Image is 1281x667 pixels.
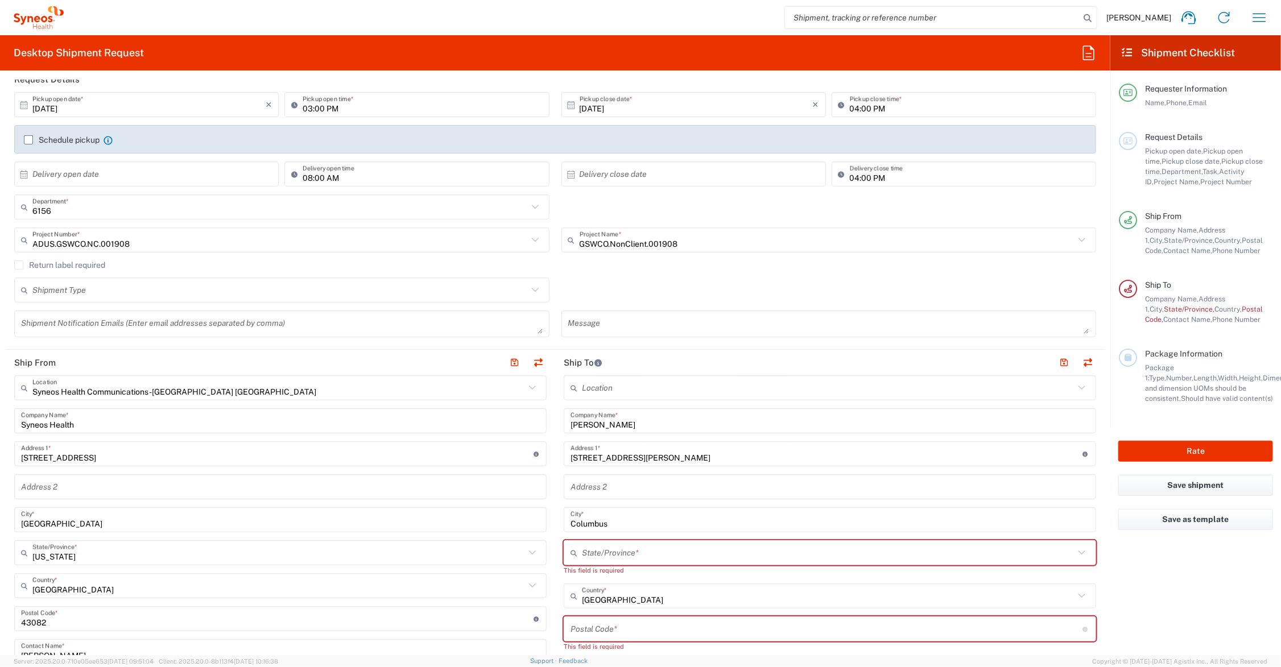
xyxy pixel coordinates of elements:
[564,357,603,368] h2: Ship To
[1145,226,1199,234] span: Company Name,
[1150,236,1164,245] span: City,
[24,135,100,144] label: Schedule pickup
[1181,394,1273,403] span: Should have valid content(s)
[1218,374,1239,382] span: Width,
[559,657,588,664] a: Feedback
[530,657,559,664] a: Support
[1162,157,1221,165] span: Pickup close date,
[1118,441,1273,462] button: Rate
[1212,246,1261,255] span: Phone Number
[1166,98,1188,107] span: Phone,
[266,96,272,114] i: ×
[1145,295,1199,303] span: Company Name,
[1212,315,1261,324] span: Phone Number
[564,641,1096,652] div: This field is required
[14,658,154,665] span: Server: 2025.20.0-710e05ee653
[1145,349,1222,358] span: Package Information
[108,658,154,665] span: [DATE] 09:51:04
[1092,656,1267,666] span: Copyright © [DATE]-[DATE] Agistix Inc., All Rights Reserved
[813,96,819,114] i: ×
[1145,212,1181,221] span: Ship From
[1164,236,1214,245] span: State/Province,
[1149,374,1166,382] span: Type,
[1239,374,1263,382] span: Height,
[1214,305,1242,313] span: Country,
[785,7,1080,28] input: Shipment, tracking or reference number
[1145,147,1203,155] span: Pickup open date,
[14,46,144,60] h2: Desktop Shipment Request
[1193,374,1218,382] span: Length,
[1203,167,1219,176] span: Task,
[234,658,278,665] span: [DATE] 10:16:38
[564,565,1096,575] div: This field is required
[1118,475,1273,496] button: Save shipment
[1150,305,1164,313] span: City,
[1163,246,1212,255] span: Contact Name,
[1164,305,1214,313] span: State/Province,
[1200,177,1252,186] span: Project Number
[1145,363,1174,382] span: Package 1:
[1163,315,1212,324] span: Contact Name,
[1154,177,1200,186] span: Project Name,
[14,357,56,368] h2: Ship From
[1145,132,1203,142] span: Request Details
[1188,98,1207,107] span: Email
[1145,98,1166,107] span: Name,
[1106,13,1171,23] span: [PERSON_NAME]
[14,260,105,270] label: Return label required
[1214,236,1242,245] span: Country,
[1145,280,1171,289] span: Ship To
[14,74,80,85] h2: Request Details
[1121,46,1235,60] h2: Shipment Checklist
[1166,374,1193,382] span: Number,
[159,658,278,665] span: Client: 2025.20.0-8b113f4
[1162,167,1203,176] span: Department,
[1145,84,1227,93] span: Requester Information
[1118,509,1273,530] button: Save as template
